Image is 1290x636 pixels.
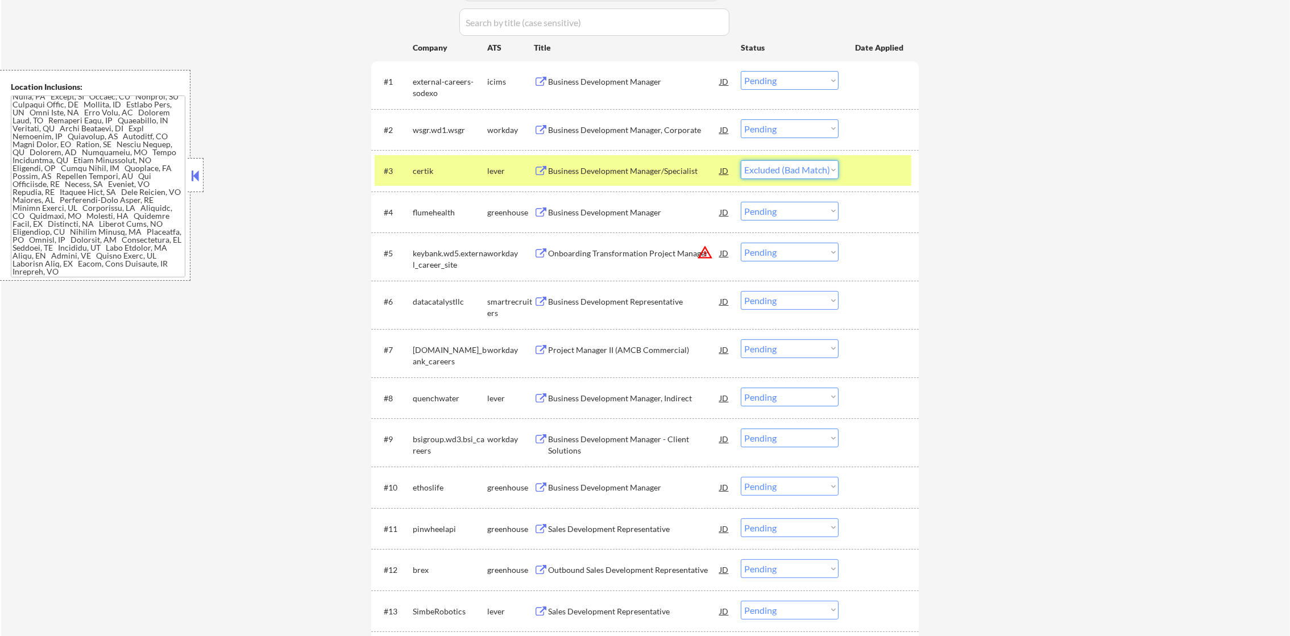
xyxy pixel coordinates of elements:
[487,393,534,404] div: lever
[719,601,730,621] div: JD
[459,9,729,36] input: Search by title (case sensitive)
[487,606,534,617] div: lever
[548,207,720,218] div: Business Development Manager
[413,344,487,367] div: [DOMAIN_NAME]_bank_careers
[384,606,404,617] div: #13
[413,434,487,456] div: bsigroup.wd3.bsi_careers
[719,243,730,263] div: JD
[548,165,720,177] div: Business Development Manager/Specialist
[487,296,534,318] div: smartrecruiters
[487,42,534,53] div: ATS
[413,564,487,576] div: brex
[719,429,730,449] div: JD
[548,76,720,88] div: Business Development Manager
[413,76,487,98] div: external-careers-sodexo
[548,523,720,535] div: Sales Development Representative
[487,523,534,535] div: greenhouse
[413,393,487,404] div: quenchwater
[487,207,534,218] div: greenhouse
[719,291,730,311] div: JD
[487,165,534,177] div: lever
[548,393,720,404] div: Business Development Manager, Indirect
[413,165,487,177] div: certik
[697,244,713,260] button: warning_amber
[384,523,404,535] div: #11
[548,434,720,456] div: Business Development Manager - Client Solutions
[719,202,730,222] div: JD
[534,42,730,53] div: Title
[413,296,487,307] div: datacatalystllc
[384,76,404,88] div: #1
[384,165,404,177] div: #3
[719,339,730,360] div: JD
[384,296,404,307] div: #6
[719,518,730,539] div: JD
[719,119,730,140] div: JD
[719,160,730,181] div: JD
[487,564,534,576] div: greenhouse
[548,248,720,259] div: Onboarding Transformation Project Manager
[487,248,534,259] div: workday
[548,482,720,493] div: Business Development Manager
[413,523,487,535] div: pinwheelapi
[719,559,730,580] div: JD
[855,42,905,53] div: Date Applied
[384,344,404,356] div: #7
[719,71,730,92] div: JD
[384,564,404,576] div: #12
[487,76,534,88] div: icims
[719,388,730,408] div: JD
[413,124,487,136] div: wsgr.wd1.wsgr
[487,344,534,356] div: workday
[413,248,487,270] div: keybank.wd5.external_career_site
[548,296,720,307] div: Business Development Representative
[384,434,404,445] div: #9
[741,37,839,57] div: Status
[384,248,404,259] div: #5
[487,124,534,136] div: workday
[413,606,487,617] div: SimbeRobotics
[384,207,404,218] div: #4
[548,606,720,617] div: Sales Development Representative
[487,482,534,493] div: greenhouse
[487,434,534,445] div: workday
[548,344,720,356] div: Project Manager II (AMCB Commercial)
[719,477,730,497] div: JD
[413,482,487,493] div: ethoslife
[548,564,720,576] div: Outbound Sales Development Representative
[413,207,487,218] div: flumehealth
[384,393,404,404] div: #8
[11,81,186,93] div: Location Inclusions:
[384,482,404,493] div: #10
[384,124,404,136] div: #2
[413,42,487,53] div: Company
[548,124,720,136] div: Business Development Manager, Corporate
